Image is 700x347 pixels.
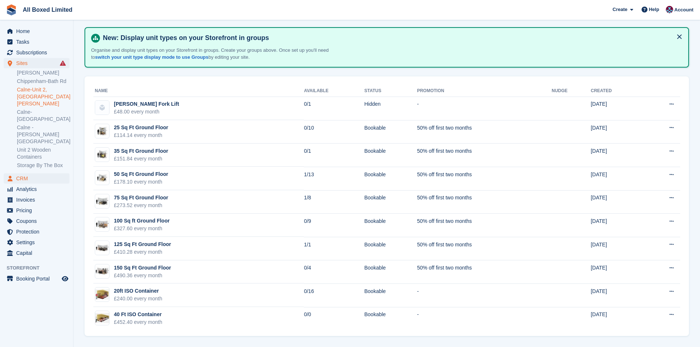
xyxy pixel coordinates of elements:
td: - [417,283,552,307]
img: 50-sqft-unit.jpg [95,173,109,183]
span: CRM [16,173,60,184]
span: Sites [16,58,60,68]
td: 0/1 [304,144,364,167]
td: Bookable [365,144,417,167]
span: Invoices [16,195,60,205]
td: 50% off first two months [417,167,552,190]
td: 0/10 [304,120,364,144]
a: menu [4,195,69,205]
a: Unit 2 Wooden Containers [17,147,69,160]
td: [DATE] [591,144,642,167]
span: Capital [16,248,60,258]
td: [DATE] [591,167,642,190]
p: Organise and display unit types on your Storefront in groups. Create your groups above. Once set ... [91,47,348,61]
a: switch your unit type display mode to use Groups [95,54,208,60]
div: 125 Sq Ft Ground Floor [114,241,171,248]
td: Bookable [365,214,417,237]
td: 1/1 [304,237,364,260]
td: [DATE] [591,190,642,214]
div: £490.36 every month [114,272,171,279]
img: 12.5x12_MEASURE%20(1).jpg [95,266,109,276]
span: Tasks [16,37,60,47]
td: Bookable [365,260,417,284]
img: 75-sqft-unit.jpg [95,196,109,207]
div: £178.10 every month [114,178,168,186]
img: 25-sqft-unit.jpg [95,126,109,137]
img: 40ft.jpg [95,313,109,323]
span: Analytics [16,184,60,194]
img: stora-icon-8386f47178a22dfd0bd8f6a31ec36ba5ce8667c1dd55bd0f319d3a0aa187defe.svg [6,4,17,15]
th: Name [93,85,304,97]
span: Account [674,6,693,14]
td: 1/8 [304,190,364,214]
a: Preview store [61,274,69,283]
a: Calne-[GEOGRAPHIC_DATA] [17,109,69,123]
a: menu [4,205,69,216]
div: 75 Sq Ft Ground Floor [114,194,168,202]
th: Created [591,85,642,97]
span: Booking Portal [16,274,60,284]
a: Calne-Unit 2, [GEOGRAPHIC_DATA][PERSON_NAME] [17,86,69,107]
td: 0/16 [304,283,364,307]
div: £273.52 every month [114,202,168,209]
a: Chippenham-Bath Rd [17,78,69,85]
div: £452.40 every month [114,318,162,326]
span: Coupons [16,216,60,226]
div: 150 Sq Ft Ground Floor [114,264,171,272]
td: [DATE] [591,260,642,284]
td: [DATE] [591,237,642,260]
td: 0/9 [304,214,364,237]
td: Bookable [365,167,417,190]
img: 125-sqft-unit.jpg [95,243,109,253]
img: 100-sqft-unit.jpg [95,219,109,230]
td: Bookable [365,307,417,330]
span: Create [613,6,627,13]
div: [PERSON_NAME] Fork Lift [114,100,179,108]
td: 50% off first two months [417,144,552,167]
td: - [417,97,552,120]
div: £48.00 every month [114,108,179,116]
td: [DATE] [591,283,642,307]
div: 40 Ft ISO Container [114,311,162,318]
a: menu [4,227,69,237]
a: menu [4,37,69,47]
img: 35-sqft-unit.jpg [95,149,109,160]
span: Settings [16,237,60,247]
a: Storage By The Box [17,162,69,169]
span: Storefront [7,264,73,272]
td: 0/4 [304,260,364,284]
td: [DATE] [591,307,642,330]
img: Eliza Goss [666,6,673,13]
i: Smart entry sync failures have occurred [60,60,66,66]
span: Pricing [16,205,60,216]
td: Hidden [365,97,417,120]
a: menu [4,26,69,36]
td: 50% off first two months [417,260,552,284]
img: 20ft.jpg [95,289,109,300]
td: 50% off first two months [417,214,552,237]
div: £151.84 every month [114,155,168,163]
a: menu [4,237,69,247]
td: - [417,307,552,330]
span: Subscriptions [16,47,60,58]
span: Protection [16,227,60,237]
div: 100 Sq ft Ground Floor [114,217,170,225]
a: menu [4,248,69,258]
a: menu [4,58,69,68]
td: 1/13 [304,167,364,190]
a: All Boxed Limited [20,4,75,16]
td: [DATE] [591,214,642,237]
div: 50 Sq Ft Ground Floor [114,170,168,178]
th: Status [365,85,417,97]
th: Nudge [552,85,590,97]
a: menu [4,47,69,58]
div: £240.00 every month [114,295,162,303]
td: 0/0 [304,307,364,330]
td: Bookable [365,120,417,144]
div: 20ft ISO Container [114,287,162,295]
td: 0/1 [304,97,364,120]
div: 35 Sq Ft Ground Floor [114,147,168,155]
a: menu [4,274,69,284]
a: menu [4,173,69,184]
th: Promotion [417,85,552,97]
